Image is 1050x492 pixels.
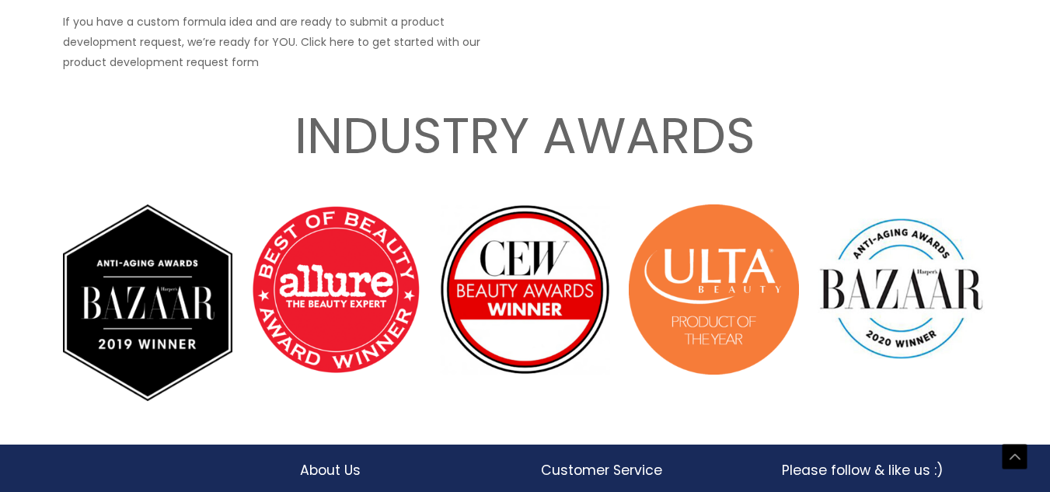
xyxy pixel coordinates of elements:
[300,460,510,480] h2: About Us
[440,204,610,375] img: CEW Beauty Awards Winner Seal Image
[541,460,751,480] h2: Customer Service
[63,12,516,72] p: If you have a custom formula idea and are ready to submit a product development request, we’re re...
[251,204,421,375] img: Best Of Beauty Allure Award Winner Seal Image
[59,103,992,169] h2: INDUSTRY AWARDS
[782,460,992,480] h2: Please follow & like us :)
[818,204,988,375] img: Anti-aging Awards Bazaar 2020 Winner Seal Image
[63,204,233,401] img: Anti-aging Awards Bazaar 2019 Winner Seal Image
[629,204,799,375] img: Ulta Beauty Product Of The Year Award Seal Image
